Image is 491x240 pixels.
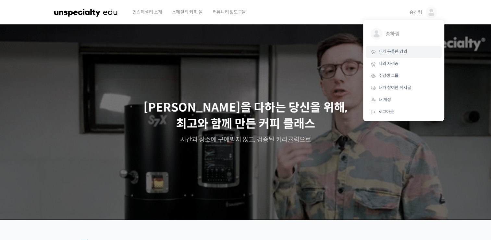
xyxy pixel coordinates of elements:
[6,100,485,132] p: [PERSON_NAME]을 다하는 당신을 위해, 최고와 함께 만든 커피 클래스
[366,23,442,46] a: 송하림
[366,58,442,70] a: 나의 자격증
[43,186,84,202] a: 대화
[6,135,485,144] p: 시간과 장소에 구애받지 않고, 검증된 커리큘럼으로
[379,109,394,114] span: 로그아웃
[20,196,24,201] span: 홈
[366,70,442,82] a: 수강생 그룹
[379,61,399,66] span: 나의 자격증
[366,94,442,106] a: 내 계정
[410,9,422,15] span: 송하림
[366,46,442,58] a: 내가 등록한 강의
[100,196,108,201] span: 설정
[59,196,67,201] span: 대화
[2,186,43,202] a: 홈
[379,73,399,78] span: 수강생 그룹
[386,28,434,40] span: 송하림
[366,106,442,118] a: 로그아웃
[379,49,407,54] span: 내가 등록한 강의
[379,85,411,90] span: 내가 참여한 게시글
[366,82,442,94] a: 내가 참여한 게시글
[84,186,125,202] a: 설정
[379,97,391,102] span: 내 계정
